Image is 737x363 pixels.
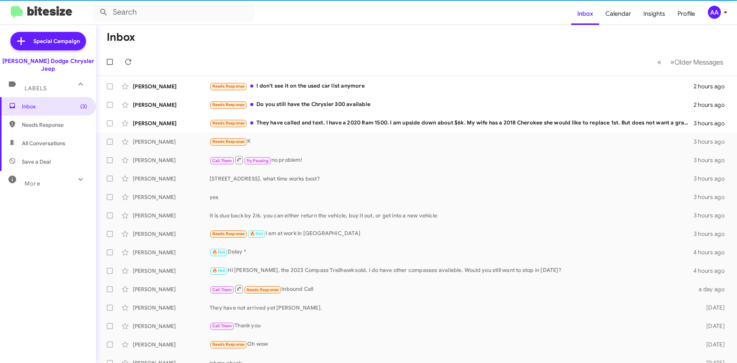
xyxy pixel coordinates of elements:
[694,230,731,238] div: 3 hours ago
[693,249,731,256] div: 4 hours ago
[212,231,245,236] span: Needs Response
[210,212,694,219] div: It is due back by 2/6. you can either return the vehicle, buy it out, or get into a new vehicle
[212,139,245,144] span: Needs Response
[212,250,225,255] span: 🔥 Hot
[210,175,694,182] div: [STREET_ADDRESS]. what time works best?
[694,212,731,219] div: 3 hours ago
[694,83,731,90] div: 2 hours ago
[133,138,210,146] div: [PERSON_NAME]
[694,341,731,348] div: [DATE]
[107,31,135,43] h1: Inbox
[693,267,731,275] div: 4 hours ago
[671,3,701,25] a: Profile
[133,322,210,330] div: [PERSON_NAME]
[22,139,65,147] span: All Conversations
[133,341,210,348] div: [PERSON_NAME]
[670,57,674,67] span: »
[133,156,210,164] div: [PERSON_NAME]
[133,267,210,275] div: [PERSON_NAME]
[694,156,731,164] div: 3 hours ago
[210,119,694,128] div: They have called and text. I have a 2020 Ram 1500. I am upside down about $6k. My wife has a 2018...
[212,323,232,328] span: Call Them
[133,119,210,127] div: [PERSON_NAME]
[694,119,731,127] div: 3 hours ago
[22,121,87,129] span: Needs Response
[210,284,694,294] div: Inbound Call
[694,285,731,293] div: a day ago
[666,54,728,70] button: Next
[33,37,80,45] span: Special Campaign
[212,158,232,163] span: Call Them
[694,193,731,201] div: 3 hours ago
[694,138,731,146] div: 3 hours ago
[210,229,694,238] div: I am at work in [GEOGRAPHIC_DATA]
[210,340,694,349] div: Oh wow
[133,193,210,201] div: [PERSON_NAME]
[25,180,40,187] span: More
[133,304,210,312] div: [PERSON_NAME]
[637,3,671,25] a: Insights
[210,322,694,330] div: Thank you
[210,248,693,257] div: Delay *
[210,304,694,312] div: They have not arrived yet [PERSON_NAME].
[210,266,693,275] div: Hi [PERSON_NAME], the 2023 Compass Trailhawk sold. I do have other compasses available. Would you...
[210,82,694,91] div: I don't see it on the used car list anymore
[694,322,731,330] div: [DATE]
[571,3,599,25] a: Inbox
[653,54,728,70] nav: Page navigation example
[246,287,279,292] span: Needs Response
[708,6,721,19] div: AA
[694,304,731,312] div: [DATE]
[250,231,263,236] span: 🔥 Hot
[599,3,637,25] a: Calendar
[80,103,87,110] span: (3)
[133,212,210,219] div: [PERSON_NAME]
[93,3,254,22] input: Search
[212,121,245,126] span: Needs Response
[133,83,210,90] div: [PERSON_NAME]
[22,103,87,110] span: Inbox
[10,32,86,50] a: Special Campaign
[22,158,51,166] span: Save a Deal
[210,100,694,109] div: Do you still have the Chrysler 300 available
[694,101,731,109] div: 2 hours ago
[212,287,232,292] span: Call Them
[210,155,694,165] div: no problem!
[210,137,694,146] div: K
[701,6,729,19] button: AA
[212,84,245,89] span: Needs Response
[657,57,661,67] span: «
[694,175,731,182] div: 3 hours ago
[210,193,694,201] div: yes
[133,230,210,238] div: [PERSON_NAME]
[212,102,245,107] span: Needs Response
[212,268,225,273] span: 🔥 Hot
[133,249,210,256] div: [PERSON_NAME]
[133,175,210,182] div: [PERSON_NAME]
[674,58,723,66] span: Older Messages
[212,342,245,347] span: Needs Response
[653,54,666,70] button: Previous
[25,85,47,92] span: Labels
[133,285,210,293] div: [PERSON_NAME]
[246,158,269,163] span: Try Pausing
[133,101,210,109] div: [PERSON_NAME]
